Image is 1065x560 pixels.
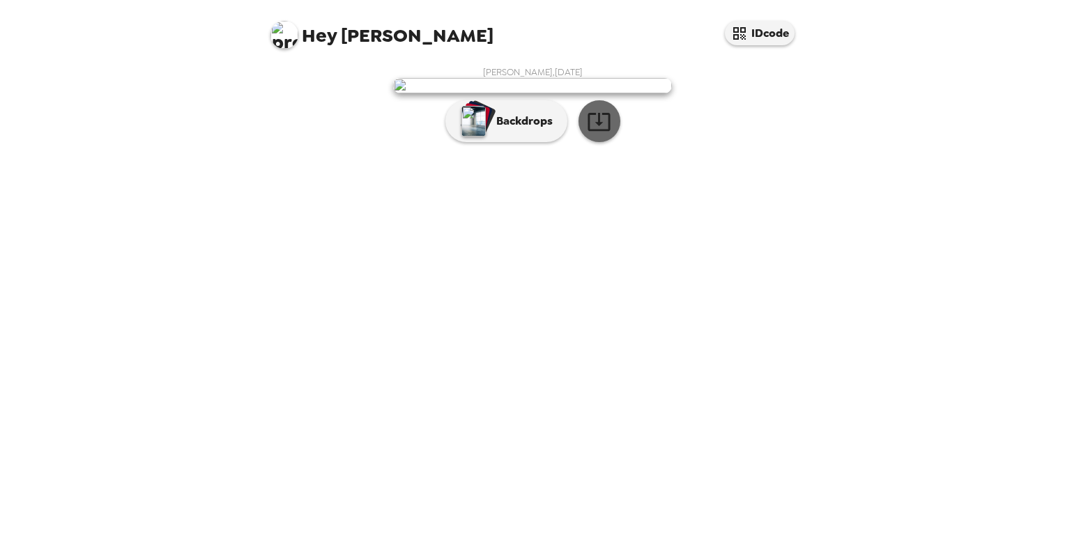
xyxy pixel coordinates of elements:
button: Backdrops [445,100,567,142]
img: profile pic [270,21,298,49]
span: [PERSON_NAME] [270,14,493,45]
span: Hey [302,23,337,48]
span: [PERSON_NAME] , [DATE] [483,66,583,78]
button: IDcode [725,21,795,45]
img: user [393,78,672,93]
p: Backdrops [489,113,553,130]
